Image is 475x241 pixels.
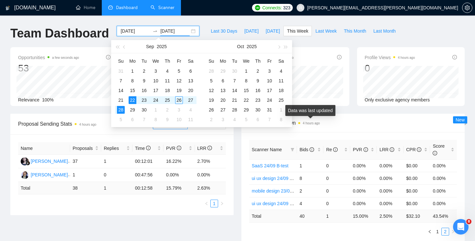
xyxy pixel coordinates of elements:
button: 2025 [247,40,257,53]
td: 2025-10-14 [229,86,240,95]
td: 2025-09-05 [173,66,185,76]
span: LRR [197,146,212,151]
span: right [220,202,224,205]
button: left [426,228,434,236]
div: 17 [266,87,273,94]
div: 6 [254,116,262,123]
th: Tu [229,56,240,66]
div: 25 [164,96,171,104]
th: Proposals [70,142,101,155]
a: homeHome [76,5,95,10]
td: 2025-10-20 [217,95,229,105]
div: 22 [242,96,250,104]
div: 0 [365,62,415,74]
div: 11 [187,116,195,123]
div: 1 [277,106,285,114]
td: 2025-10-05 [115,115,127,124]
div: 16 [254,87,262,94]
td: 2025-10-18 [275,86,287,95]
span: Relevance [18,97,39,102]
div: 11 [164,77,171,85]
button: 2025 [157,40,167,53]
li: 2 [441,228,449,236]
td: 2025-10-05 [206,76,217,86]
span: Last Week [315,27,337,35]
th: Tu [138,56,150,66]
td: 2025-09-20 [185,86,196,95]
span: PVR [353,147,368,152]
td: 2025-10-31 [264,105,275,115]
span: 8 [466,219,471,224]
li: 1 [434,228,441,236]
td: 2025-11-08 [275,115,287,124]
div: 31 [266,106,273,114]
td: 2025-09-18 [162,86,173,95]
td: 2025-11-02 [206,115,217,124]
div: 11 [277,77,285,85]
span: [DATE] [244,27,259,35]
button: [DATE] [262,26,283,36]
td: 2025-10-07 [229,76,240,86]
div: 29 [129,106,136,114]
div: 2 [254,67,262,75]
time: a few seconds ago [52,56,79,59]
div: 20 [187,87,195,94]
td: 0.00% [430,159,457,172]
td: 2025-09-06 [185,66,196,76]
div: 19 [175,87,183,94]
li: Previous Page [426,228,434,236]
span: info-circle [390,147,394,152]
div: 28 [231,106,238,114]
td: 2025-10-21 [229,95,240,105]
span: left [205,202,208,205]
span: filter [289,145,296,154]
div: 20 [219,96,227,104]
span: Invitations [249,54,294,61]
span: info-circle [177,146,181,150]
span: Scanner Breakdown [249,119,457,127]
div: 9 [140,77,148,85]
span: Bids [300,147,314,152]
div: 19 [207,96,215,104]
a: mobile design 23/09 hook changed [252,188,322,194]
td: 2025-10-26 [206,105,217,115]
td: 0.00% [350,159,377,172]
div: 4 [187,106,195,114]
div: 3 [219,116,227,123]
div: 25 [277,96,285,104]
span: Opportunities [18,54,79,61]
div: 14 [117,87,125,94]
td: 2025-10-08 [240,76,252,86]
span: PVR [166,146,181,151]
td: 2025-09-14 [115,86,127,95]
td: 2025-11-07 [264,115,275,124]
div: 5 [175,67,183,75]
td: 2025-10-04 [185,105,196,115]
td: 2025-10-03 [173,105,185,115]
button: Last 30 Days [207,26,241,36]
th: We [240,56,252,66]
div: 31 [117,67,125,75]
td: 2025-10-09 [162,115,173,124]
div: 16 [140,87,148,94]
span: dashboard [108,5,113,10]
button: [DATE] [241,26,262,36]
span: Replies [104,145,125,152]
td: 2025-09-22 [127,95,138,105]
td: 2025-10-04 [275,66,287,76]
div: 18 [164,87,171,94]
div: 24 [152,96,160,104]
div: 28 [207,67,215,75]
div: 30 [231,67,238,75]
div: 26 [207,106,215,114]
div: 28 [117,106,125,114]
div: 9 [254,77,262,85]
span: LRR [379,147,394,152]
div: 3 [175,106,183,114]
div: 29 [219,67,227,75]
div: 6 [219,77,227,85]
td: 2025-09-27 [185,95,196,105]
td: 2025-09-29 [127,105,138,115]
div: 15 [242,87,250,94]
time: 4 hours ago [79,123,96,126]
